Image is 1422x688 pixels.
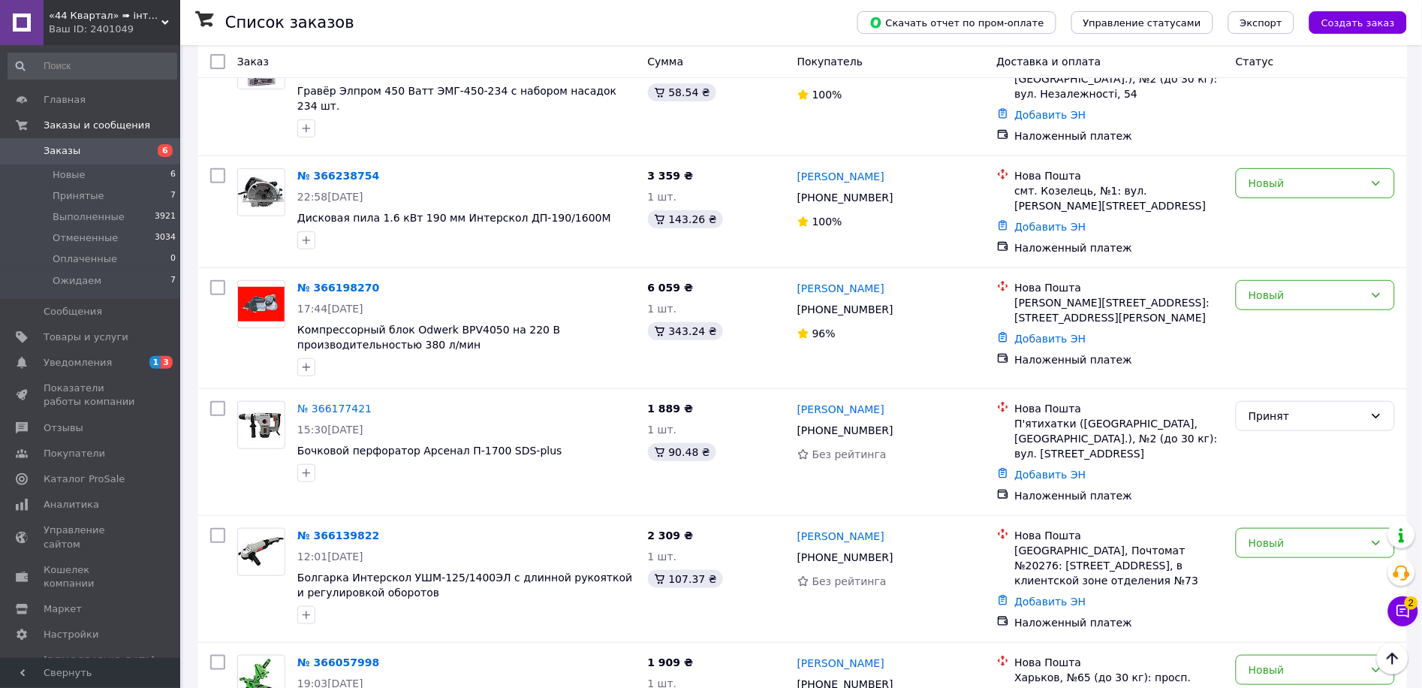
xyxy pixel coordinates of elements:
div: 343.24 ₴ [648,322,723,340]
div: Нова Пошта [1015,168,1225,183]
span: Уведомления [44,356,112,370]
div: Нова Пошта [1015,528,1225,543]
a: Создать заказ [1294,16,1407,28]
a: Добавить ЭН [1015,596,1086,608]
a: [PERSON_NAME] [797,281,884,296]
span: Аналитика [44,498,99,511]
span: 1 шт. [648,191,677,203]
span: 22:58[DATE] [297,191,363,203]
span: Создать заказ [1321,17,1395,29]
span: [PHONE_NUMBER] [797,303,893,315]
span: Доставка и оплата [997,56,1101,68]
span: Главная [44,93,86,107]
a: Дисковая пила 1.6 кВт 190 мм Интерскол ДП-190/1600М [297,212,611,224]
div: Наложенный платеж [1015,352,1225,367]
a: [PERSON_NAME] [797,169,884,184]
div: Нова Пошта [1015,655,1225,670]
span: 3034 [155,231,176,245]
div: Наложенный платеж [1015,488,1225,503]
div: Нова Пошта [1015,280,1225,295]
span: 6 059 ₴ [648,282,694,294]
span: Отмененные [53,231,118,245]
span: Принятые [53,189,104,203]
div: 90.48 ₴ [648,443,716,461]
div: Новый [1249,175,1364,192]
span: 6 [170,168,176,182]
span: [PHONE_NUMBER] [797,551,893,563]
a: № 366177421 [297,403,372,415]
span: Настройки [44,628,98,641]
a: Гравёр Элпром 450 Ватт ЭМГ-450-234 с набором насадок 234 шт. [297,85,616,112]
button: Создать заказ [1309,11,1407,34]
span: Экспорт [1240,17,1282,29]
span: 1 шт. [648,303,677,315]
a: Фото товару [237,401,285,449]
a: Болгарка Интерскол УШМ-125/1400ЭЛ с длинной рукояткой и регулировкой оборотов [297,572,632,599]
div: [GEOGRAPHIC_DATA], Почтомат №20276: [STREET_ADDRESS], в клиентской зоне отделения №73 [1015,543,1225,588]
a: Добавить ЭН [1015,109,1086,121]
a: Фото товару [237,168,285,216]
div: Новый [1249,535,1364,551]
span: 17:44[DATE] [297,303,363,315]
span: «44 Квартал» ➠ інтернет-магазин інструментів та розхідних матеріалів! [49,9,161,23]
span: 3 359 ₴ [648,170,694,182]
div: Наложенный платеж [1015,240,1225,255]
div: Новый [1249,662,1364,678]
span: 1 шт. [648,424,677,436]
button: Наверх [1377,643,1408,674]
span: Отзывы [44,421,83,435]
span: 1 шт. [648,551,677,563]
span: 3 [161,356,173,369]
span: Покупатель [797,56,863,68]
img: Фото товару [238,408,285,443]
span: Маркет [44,602,82,616]
span: 1 [149,356,161,369]
button: Управление статусами [1071,11,1213,34]
span: Кошелек компании [44,563,139,590]
div: П'ятихатки ([GEOGRAPHIC_DATA], [GEOGRAPHIC_DATA].), №2 (до 30 кг): вул. [STREET_ADDRESS] [1015,416,1225,461]
span: 3921 [155,210,176,224]
div: смт. Козелець, №1: вул. [PERSON_NAME][STREET_ADDRESS] [1015,183,1225,213]
span: 2 [1405,593,1418,607]
span: Товары и услуги [44,330,128,344]
span: Скачать отчет по пром-оплате [869,16,1044,29]
a: № 366057998 [297,656,379,668]
span: 100% [812,216,842,228]
span: Заказы и сообщения [44,119,150,132]
span: [PHONE_NUMBER] [797,424,893,436]
span: Показатели работы компании [44,382,139,409]
a: № 366238754 [297,170,379,182]
span: [PHONE_NUMBER] [797,192,893,204]
span: Заказ [237,56,269,68]
h1: Список заказов [225,14,354,32]
span: Покупатели [44,447,105,460]
a: Фото товару [237,280,285,328]
a: № 366139822 [297,530,379,542]
a: Компрессорный блок Odwerk BPV4050 на 220 В производительностью 380 л/мин [297,324,560,351]
div: Наложенный платеж [1015,128,1225,143]
div: [PERSON_NAME][STREET_ADDRESS]: [STREET_ADDRESS][PERSON_NAME] [1015,295,1225,325]
span: Статус [1236,56,1274,68]
img: Фото товару [238,287,285,322]
span: 96% [812,327,836,339]
a: [PERSON_NAME] [797,529,884,544]
img: Фото товару [238,535,285,570]
span: Управление статусами [1083,17,1201,29]
span: Оплаченные [53,252,117,266]
span: Сумма [648,56,684,68]
div: Принят [1249,408,1364,424]
span: 1 889 ₴ [648,403,694,415]
span: 6 [158,144,173,157]
span: 7 [170,274,176,288]
a: № 366198270 [297,282,379,294]
span: 2 309 ₴ [648,530,694,542]
button: Чат с покупателем2 [1388,596,1418,626]
div: Ваш ID: 2401049 [49,23,180,36]
span: 100% [812,89,842,101]
a: Бочковой перфоратор Арсенал П-1700 SDS-plus [297,445,562,457]
span: Управление сайтом [44,524,139,551]
span: 1 909 ₴ [648,656,694,668]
